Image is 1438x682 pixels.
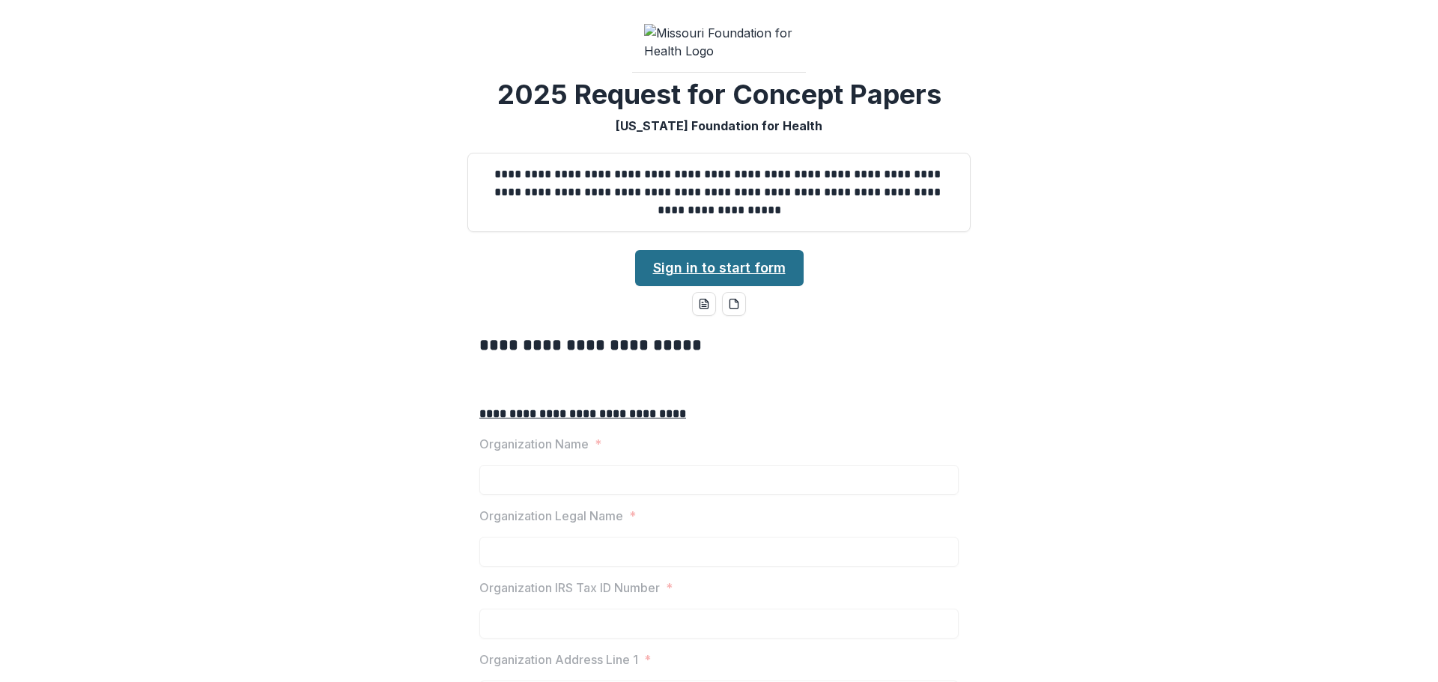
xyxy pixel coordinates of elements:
[692,292,716,316] button: word-download
[722,292,746,316] button: pdf-download
[479,435,589,453] p: Organization Name
[479,651,638,669] p: Organization Address Line 1
[616,117,822,135] p: [US_STATE] Foundation for Health
[635,250,804,286] a: Sign in to start form
[644,24,794,60] img: Missouri Foundation for Health Logo
[497,79,941,111] h2: 2025 Request for Concept Papers
[479,579,660,597] p: Organization IRS Tax ID Number
[479,507,623,525] p: Organization Legal Name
